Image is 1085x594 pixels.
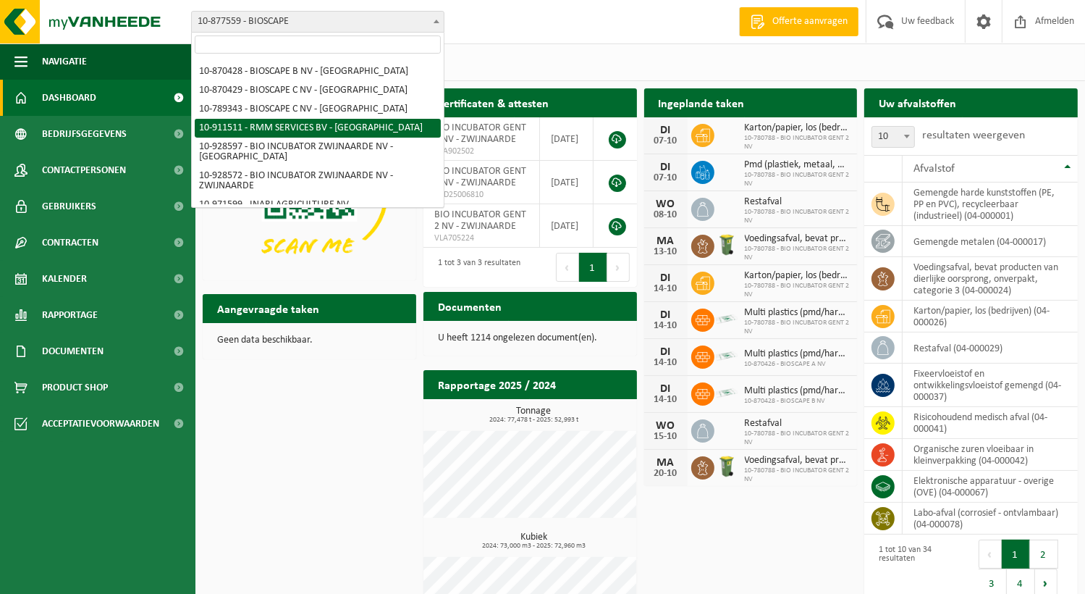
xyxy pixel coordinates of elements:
[745,208,850,225] span: 10-780788 - BIO INCUBATOR GENT 2 NV
[217,335,402,346] p: Geen data beschikbaar.
[745,171,850,188] span: 10-780788 - BIO INCUBATOR GENT 2 NV
[431,532,637,550] h3: Kubiek
[871,126,915,148] span: 10
[714,343,739,368] img: LP-SK-00500-LPE-16
[769,14,851,29] span: Offerte aanvragen
[651,247,680,257] div: 13-10
[903,301,1078,332] td: karton/papier, los (bedrijven) (04-000026)
[431,251,520,283] div: 1 tot 3 van 3 resultaten
[423,370,570,398] h2: Rapportage 2025 / 2024
[540,204,594,248] td: [DATE]
[644,88,759,117] h2: Ingeplande taken
[651,469,680,479] div: 20-10
[903,407,1078,439] td: risicohoudend medisch afval (04-000041)
[529,398,636,427] a: Bekijk rapportage
[903,183,1078,226] td: gemengde harde kunststoffen (PE, PP en PVC), recycleerbaar (industrieel) (04-000001)
[651,309,680,321] div: DI
[745,270,850,282] span: Karton/papier, los (bedrijven)
[651,210,680,220] div: 08-10
[745,430,850,447] span: 10-780788 - BIO INCUBATOR GENT 2 NV
[745,307,850,319] span: Multi plastics (pmd/harde kunststoffen/spanbanden/eps/folie naturel/folie gemeng...
[913,163,955,175] span: Afvalstof
[434,189,528,201] span: RED25006810
[745,418,850,430] span: Restafval
[195,167,441,196] li: 10-928572 - BIO INCUBATOR ZWIJNAARDE NV - ZWIJNAARDE
[42,333,104,369] span: Documenten
[651,272,680,284] div: DI
[434,209,526,232] span: BIO INCUBATOR GENT 2 NV - ZWIJNAARDE
[745,385,850,397] span: Multi plastics (pmd/harde kunststoffen/spanbanden/eps/folie naturel/folie gemeng...
[651,198,680,210] div: WO
[745,122,850,134] span: Karton/papier, los (bedrijven)
[434,122,526,145] span: BIO INCUBATOR GENT 2 NV - ZWIJNAARDE
[903,364,1078,407] td: fixeervloeistof en ontwikkelingsvloeistof gemengd (04-000037)
[745,134,850,151] span: 10-780788 - BIO INCUBATOR GENT 2 NV
[903,257,1078,301] td: voedingsafval, bevat producten van dierlijke oorsprong, onverpakt, categorie 3 (04-000024)
[42,297,98,333] span: Rapportage
[745,319,850,336] span: 10-780788 - BIO INCUBATOR GENT 2 NV
[195,119,441,138] li: 10-911511 - RMM SERVICES BV - [GEOGRAPHIC_DATA]
[745,196,850,208] span: Restafval
[42,406,159,442] span: Acceptatievoorwaarden
[434,146,528,157] span: VLA902502
[42,188,96,225] span: Gebruikers
[195,62,441,81] li: 10-870428 - BIOSCAPE B NV - [GEOGRAPHIC_DATA]
[745,282,850,299] span: 10-780788 - BIO INCUBATOR GENT 2 NV
[872,127,914,147] span: 10
[607,253,630,282] button: Next
[438,333,622,343] p: U heeft 1214 ongelezen document(en).
[651,173,680,183] div: 07-10
[745,360,850,369] span: 10-870426 - BIOSCAPE A NV
[423,292,516,320] h2: Documenten
[745,159,850,171] span: Pmd (plastiek, metaal, drankkartons) (bedrijven)
[651,321,680,331] div: 14-10
[745,455,850,467] span: Voedingsafval, bevat producten van dierlijke oorsprong, onverpakt, categorie 3
[191,11,444,33] span: 10-877559 - BIOSCAPE
[922,130,1025,141] label: resultaten weergeven
[903,439,1078,471] td: organische zuren vloeibaar in kleinverpakking (04-000042)
[651,346,680,358] div: DI
[714,233,739,257] img: WB-0140-HPE-GN-50
[431,417,637,424] span: 2024: 77,478 t - 2025: 52,993 t
[903,226,1078,257] td: gemengde metalen (04-000017)
[903,471,1078,503] td: elektronische apparatuur - overige (OVE) (04-000067)
[42,80,96,116] span: Dashboard
[195,100,441,119] li: 10-789343 - BIOSCAPE C NV - [GEOGRAPHIC_DATA]
[434,233,528,244] span: VLA705224
[903,332,1078,364] td: restafval (04-000029)
[1002,540,1030,569] button: 1
[651,383,680,395] div: DI
[651,457,680,469] div: MA
[651,125,680,136] div: DI
[651,162,680,173] div: DI
[745,233,850,245] span: Voedingsafval, bevat producten van dierlijke oorsprong, onverpakt, categorie 3
[540,117,594,161] td: [DATE]
[1030,540,1058,569] button: 2
[579,253,607,282] button: 1
[42,43,87,80] span: Navigatie
[42,116,127,152] span: Bedrijfsgegevens
[434,166,526,188] span: BIO INCUBATOR GENT 2 NV - ZWIJNAARDE
[203,294,334,322] h2: Aangevraagde taken
[651,420,680,432] div: WO
[745,348,850,360] span: Multi plastics (pmd/harde kunststoffen/spanbanden/eps/folie naturel/folie gemeng...
[651,432,680,442] div: 15-10
[745,467,850,484] span: 10-780788 - BIO INCUBATOR GENT 2 NV
[651,284,680,294] div: 14-10
[42,152,126,188] span: Contactpersonen
[903,503,1078,535] td: labo-afval (corrosief - ontvlambaar) (04-000078)
[195,81,441,100] li: 10-870429 - BIOSCAPE C NV - [GEOGRAPHIC_DATA]
[195,196,441,225] li: 10-971599 - INARI AGRICULTURE NV - [GEOGRAPHIC_DATA]
[431,406,637,424] h3: Tonnage
[745,397,850,406] span: 10-870428 - BIOSCAPE B NV
[651,136,680,146] div: 07-10
[195,138,441,167] li: 10-928597 - BIO INCUBATOR ZWIJNAARDE NV - [GEOGRAPHIC_DATA]
[979,540,1002,569] button: Previous
[714,380,739,405] img: LP-SK-00500-LPE-16
[540,161,594,204] td: [DATE]
[431,543,637,550] span: 2024: 73,000 m3 - 2025: 72,960 m3
[651,395,680,405] div: 14-10
[42,369,108,406] span: Product Shop
[42,261,87,297] span: Kalender
[651,235,680,247] div: MA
